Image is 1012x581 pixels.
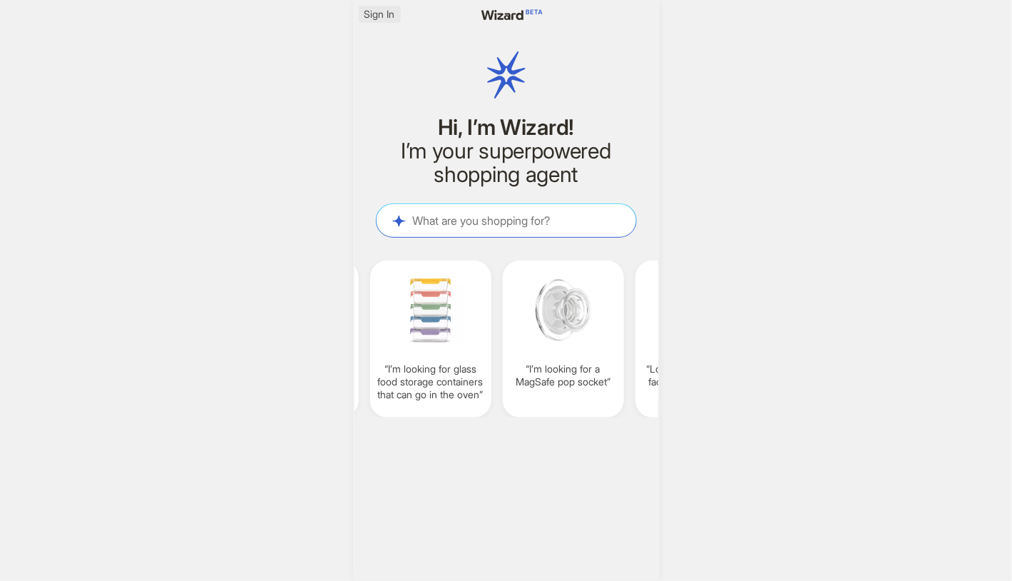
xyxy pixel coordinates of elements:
span: Sign In [364,8,395,21]
div: I’m looking for glass food storage containers that can go in the oven [370,261,491,418]
h2: I’m your superpowered shopping agent [376,139,637,186]
img: I'm%20looking%20for%20a%20MagSafe%20pop%20socket-66ee9958.png [508,269,618,351]
q: Looking for hydrating facial cream between $40 and $50 [641,363,751,402]
q: I’m looking for a MagSafe pop socket [508,363,618,388]
button: Sign In [359,6,401,23]
div: Looking for hydrating facial cream between $40 and $50 [635,261,757,418]
q: I’m looking for glass food storage containers that can go in the oven [376,363,486,402]
div: I’m looking for a MagSafe pop socket [503,261,624,418]
img: Looking%20for%20hydrating%20facial%20cream%20between%2040%20and%2050-cd94efd8.png [641,269,751,351]
h1: Hi, I’m Wizard! [376,116,637,139]
img: I'm%20looking%20for%20glass%20food%20storage%20containers%20that%20can%20go%20in%20the%20oven-8aa... [376,269,486,351]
